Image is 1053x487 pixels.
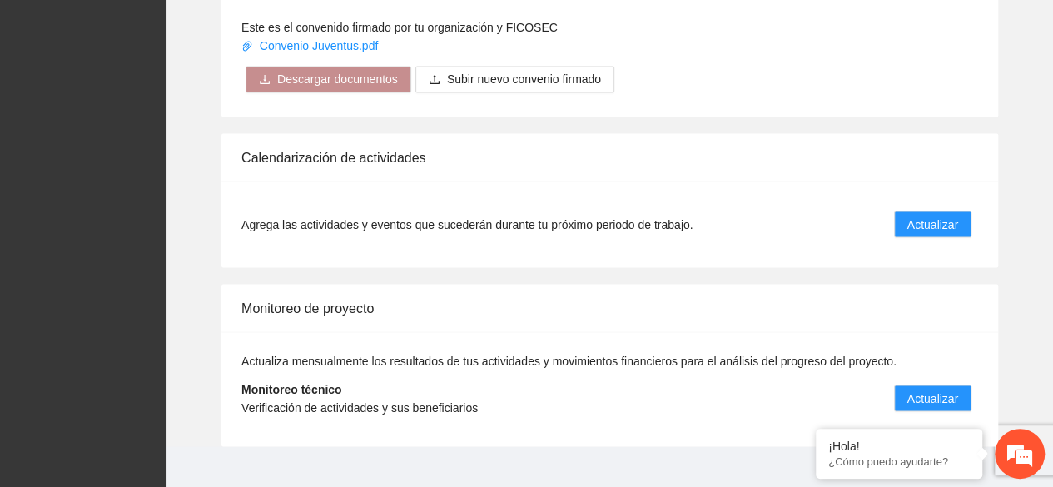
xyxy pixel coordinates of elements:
[828,455,970,468] p: ¿Cómo puedo ayudarte?
[87,85,280,107] div: Chatee con nosotros ahora
[907,389,958,407] span: Actualizar
[259,73,271,87] span: download
[828,440,970,453] div: ¡Hola!
[246,66,411,92] button: downloadDescargar documentos
[277,70,398,88] span: Descargar documentos
[241,382,342,395] strong: Monitoreo técnico
[241,400,478,414] span: Verificación de actividades y sus beneficiarios
[241,215,693,233] span: Agrega las actividades y eventos que sucederán durante tu próximo periodo de trabajo.
[241,284,978,331] div: Monitoreo de proyecto
[429,73,440,87] span: upload
[273,8,313,48] div: Minimizar ventana de chat en vivo
[241,21,558,34] span: Este es el convenido firmado por tu organización y FICOSEC
[241,40,253,52] span: paper-clip
[8,316,317,375] textarea: Escriba su mensaje y pulse “Intro”
[241,39,381,52] a: Convenio Juventus.pdf
[907,215,958,233] span: Actualizar
[241,133,978,181] div: Calendarización de actividades
[415,72,614,86] span: uploadSubir nuevo convenio firmado
[415,66,614,92] button: uploadSubir nuevo convenio firmado
[241,354,897,367] span: Actualiza mensualmente los resultados de tus actividades y movimientos financieros para el anális...
[894,385,971,411] button: Actualizar
[447,70,601,88] span: Subir nuevo convenio firmado
[97,153,230,321] span: Estamos en línea.
[894,211,971,237] button: Actualizar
